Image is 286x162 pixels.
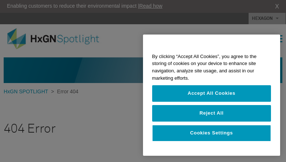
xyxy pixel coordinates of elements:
[143,35,280,156] div: Privacy
[152,105,271,122] button: Reject All
[143,35,280,156] div: Cookie banner
[152,125,271,141] button: Cookies Settings
[143,49,280,86] div: By clicking “Accept All Cookies”, you agree to the storing of cookies on your device to enhance s...
[152,86,271,102] button: Accept All Cookies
